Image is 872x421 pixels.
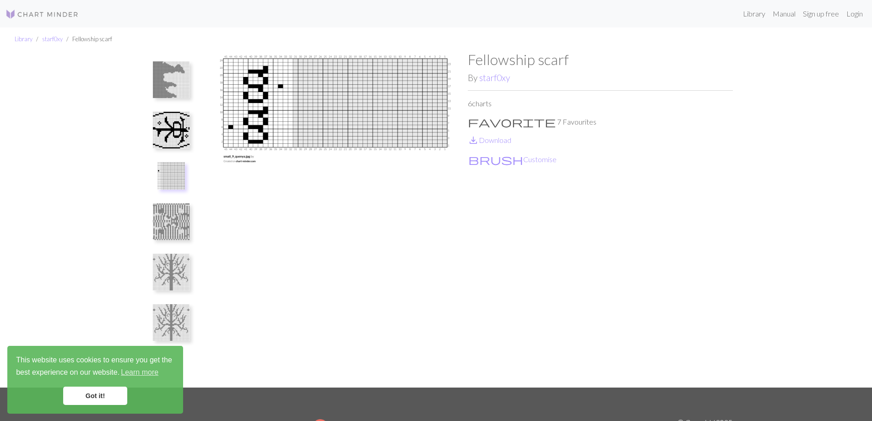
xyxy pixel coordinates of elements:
span: brush [468,153,523,166]
img: Fellowship scarf [153,61,190,98]
a: starf0xy [479,72,510,83]
a: Manual [769,5,799,23]
img: gondor_tree [153,254,190,290]
li: Fellowship scarf [63,35,112,44]
span: This website uses cookies to ensure you get the best experience on our website. [16,355,174,379]
button: CustomiseCustomise [468,153,557,165]
img: JRRT.png [153,112,190,148]
img: small_9_quenya.jpg [157,162,185,190]
a: dismiss cookie message [63,387,127,405]
p: 6 charts [468,98,733,109]
i: Favourite [468,116,556,127]
a: learn more about cookies [119,366,160,379]
img: Gondor_tree_45wide [153,304,190,341]
h1: Fellowship scarf [468,51,733,68]
i: Customise [468,154,523,165]
div: cookieconsent [7,346,183,414]
img: Logo [5,9,79,20]
a: Sign up free [799,5,843,23]
a: Login [843,5,867,23]
span: save_alt [468,134,479,147]
i: Download [468,135,479,146]
img: Reverse JRRT.png [153,203,190,240]
h2: By [468,72,733,83]
a: Library [15,35,32,43]
span: favorite [468,115,556,128]
a: DownloadDownload [468,136,511,144]
a: starf0xy [42,35,63,43]
img: small_9_quenya.jpg [203,51,468,388]
a: Library [739,5,769,23]
p: 7 Favourites [468,116,733,127]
